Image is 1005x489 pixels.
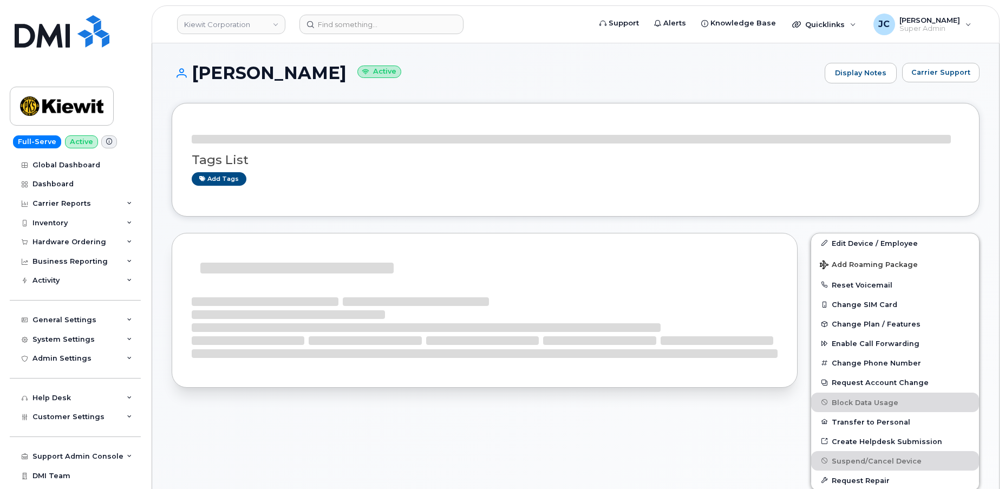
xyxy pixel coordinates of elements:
a: Edit Device / Employee [811,233,979,253]
a: Display Notes [825,63,897,83]
button: Transfer to Personal [811,412,979,432]
span: Enable Call Forwarding [832,340,919,348]
small: Active [357,66,401,78]
a: Create Helpdesk Submission [811,432,979,451]
a: Add tags [192,172,246,186]
button: Add Roaming Package [811,253,979,275]
span: Add Roaming Package [820,260,918,271]
button: Change SIM Card [811,295,979,314]
span: Suspend/Cancel Device [832,457,922,465]
button: Change Phone Number [811,353,979,373]
span: Change Plan / Features [832,320,921,328]
button: Enable Call Forwarding [811,334,979,353]
button: Carrier Support [902,63,980,82]
button: Suspend/Cancel Device [811,451,979,471]
h3: Tags List [192,153,960,167]
button: Change Plan / Features [811,314,979,334]
span: Carrier Support [911,67,970,77]
h1: [PERSON_NAME] [172,63,819,82]
button: Request Account Change [811,373,979,392]
button: Reset Voicemail [811,275,979,295]
button: Block Data Usage [811,393,979,412]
